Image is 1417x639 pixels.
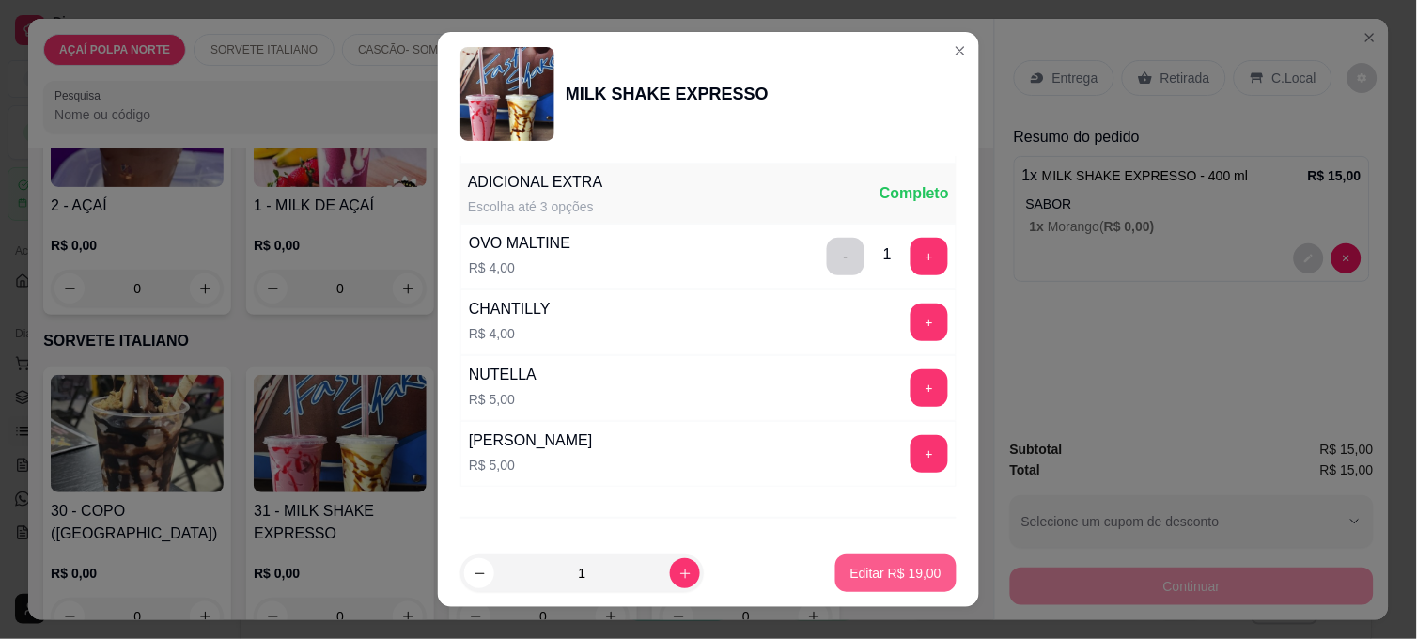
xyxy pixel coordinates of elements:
p: R$ 4,00 [469,258,570,277]
button: decrease-product-quantity [464,558,494,588]
p: Editar R$ 19,00 [850,564,942,583]
button: increase-product-quantity [670,558,700,588]
p: R$ 4,00 [469,324,551,343]
button: add [911,435,948,473]
div: ADICIONAL EXTRA [468,171,602,194]
button: add [911,369,948,407]
div: [PERSON_NAME] [469,429,593,452]
button: add [911,238,948,275]
div: Completo [880,182,949,205]
p: R$ 5,00 [469,390,537,409]
div: OVO MALTINE [469,232,570,255]
button: Close [945,36,975,66]
img: product-image [460,47,554,141]
div: Escolha até 3 opções [468,197,602,216]
div: NUTELLA [469,364,537,386]
div: 1 [883,243,892,266]
div: CHANTILLY [469,298,551,320]
button: add [911,304,948,341]
button: delete [827,238,864,275]
div: MILK SHAKE EXPRESSO [566,81,769,107]
p: R$ 5,00 [469,456,593,475]
button: Editar R$ 19,00 [835,554,957,592]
